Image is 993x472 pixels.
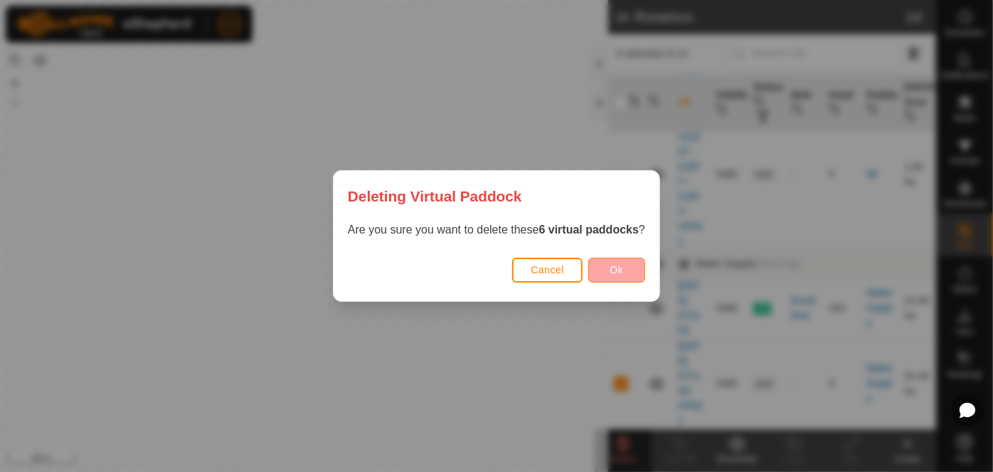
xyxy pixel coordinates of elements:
span: Ok [610,264,624,276]
span: Deleting Virtual Paddock [348,185,522,207]
strong: 6 virtual paddocks [539,224,639,236]
button: Ok [588,258,645,283]
span: Are you sure you want to delete these ? [348,224,645,236]
button: Cancel [512,258,583,283]
span: Cancel [531,264,564,276]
